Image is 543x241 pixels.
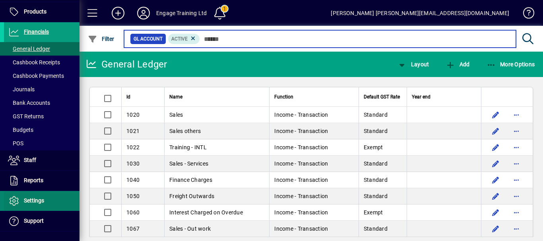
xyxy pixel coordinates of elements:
button: Edit [489,125,502,137]
span: Income - Transaction [274,177,328,183]
span: POS [8,140,23,147]
button: Edit [489,141,502,154]
span: Standard [364,160,388,167]
span: Name [169,93,182,101]
span: Sales - Services [169,160,208,167]
span: 1060 [126,209,140,216]
button: More options [510,141,523,154]
span: Layout [397,61,429,67]
a: GST Returns [4,110,80,123]
a: Cashbook Receipts [4,56,80,69]
a: Bank Accounts [4,96,80,110]
button: More options [510,222,523,235]
span: Filter [88,36,114,42]
a: Reports [4,171,80,191]
span: Finance Charges [169,177,212,183]
button: More options [510,157,523,170]
span: Journals [8,86,35,93]
span: Income - Transaction [274,112,328,118]
span: Standard [364,128,388,134]
span: Interest Charged on Overdue [169,209,243,216]
button: More options [510,125,523,137]
span: General Ledger [8,46,50,52]
div: Id [126,93,159,101]
a: Journals [4,83,80,96]
span: Reports [24,177,43,183]
a: Settings [4,191,80,211]
span: 1022 [126,144,140,150]
button: Edit [489,174,502,186]
span: 1020 [126,112,140,118]
button: More options [510,108,523,121]
span: Support [24,218,44,224]
span: Function [274,93,293,101]
span: GL Account [134,35,163,43]
span: Freight Outwards [169,193,214,199]
button: Profile [131,6,156,20]
button: Add [444,57,471,71]
button: Layout [395,57,431,71]
button: Edit [489,157,502,170]
span: Sales - Out work [169,226,211,232]
button: More options [510,206,523,219]
span: Staff [24,157,36,163]
span: Add [446,61,469,67]
span: Standard [364,177,388,183]
button: Edit [489,108,502,121]
a: General Ledger [4,42,80,56]
span: Products [24,8,47,15]
div: General Ledger [85,58,167,71]
span: Year end [412,93,431,101]
span: Standard [364,193,388,199]
span: Bank Accounts [8,100,50,106]
button: Edit [489,206,502,219]
button: Add [105,6,131,20]
a: Knowledge Base [517,2,533,27]
span: Settings [24,197,44,204]
span: Income - Transaction [274,209,328,216]
span: Standard [364,226,388,232]
span: Income - Transaction [274,128,328,134]
span: Cashbook Payments [8,73,64,79]
app-page-header-button: View chart layout [389,57,437,71]
span: Active [171,36,188,42]
button: Edit [489,190,502,202]
span: Budgets [8,127,33,133]
span: 1067 [126,226,140,232]
a: Products [4,2,80,22]
span: Income - Transaction [274,160,328,167]
span: 1040 [126,177,140,183]
span: 1030 [126,160,140,167]
a: Support [4,211,80,231]
span: More Options [487,61,535,67]
span: Income - Transaction [274,144,328,150]
span: 1050 [126,193,140,199]
span: Cashbook Receipts [8,59,60,66]
button: Filter [86,32,116,46]
button: More options [510,174,523,186]
span: Training - INTL [169,144,207,150]
a: Budgets [4,123,80,137]
a: POS [4,137,80,150]
span: Standard [364,112,388,118]
span: Default GST Rate [364,93,400,101]
span: Id [126,93,130,101]
span: Exempt [364,144,383,150]
div: [PERSON_NAME] [PERSON_NAME][EMAIL_ADDRESS][DOMAIN_NAME] [331,7,509,19]
span: GST Returns [8,113,44,120]
span: Exempt [364,209,383,216]
span: Sales others [169,128,201,134]
button: More options [510,190,523,202]
a: Staff [4,150,80,170]
mat-chip: Activation Status: Active [168,34,200,44]
a: Cashbook Payments [4,69,80,83]
div: Name [169,93,264,101]
span: Sales [169,112,183,118]
button: Edit [489,222,502,235]
div: Engage Training Ltd [156,7,207,19]
span: Financials [24,29,49,35]
span: Income - Transaction [274,193,328,199]
span: 1021 [126,128,140,134]
button: More Options [485,57,537,71]
span: Income - Transaction [274,226,328,232]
